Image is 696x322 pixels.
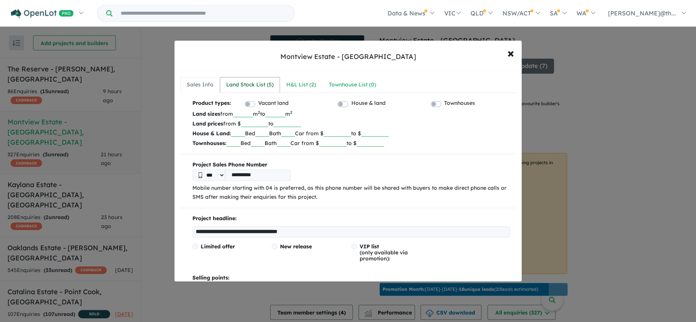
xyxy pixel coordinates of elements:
label: Vacant land [258,99,289,108]
sup: 2 [290,110,292,115]
p: from m to m [192,109,510,119]
b: Townhouses: [192,140,227,147]
p: from $ to [192,119,510,128]
div: Land Stock List ( 5 ) [226,80,274,89]
label: Townhouses [444,99,475,108]
span: [PERSON_NAME]@th... [608,9,676,17]
div: H&L List ( 2 ) [286,80,316,89]
b: Land sizes [192,110,220,117]
b: Land prices [192,120,223,127]
b: Product types: [192,99,231,109]
span: VIP list [360,243,379,250]
span: New release [280,243,312,250]
label: House & land [351,99,385,108]
span: Limited offer [201,243,235,250]
img: Openlot PRO Logo White [11,9,74,18]
input: Try estate name, suburb, builder or developer [114,5,293,21]
div: Townhouse List ( 0 ) [329,80,376,89]
p: Bed Bath Car from $ to $ [192,138,510,148]
b: Project Sales Phone Number [192,160,510,169]
p: Project headline: [192,214,510,223]
p: Bed Bath Car from $ to $ [192,128,510,138]
p: Selling points: [192,274,510,283]
span: (only available via promotion): [360,243,408,262]
b: House & Land: [192,130,231,137]
sup: 2 [258,110,260,115]
div: Montview Estate - [GEOGRAPHIC_DATA] [280,52,416,62]
img: Phone icon [198,172,202,178]
span: × [507,45,514,61]
p: Mobile number starting with 04 is preferred, as this phone number will be shared with buyers to m... [192,184,510,202]
div: Sales Info [187,80,213,89]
